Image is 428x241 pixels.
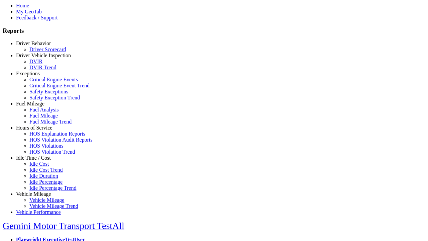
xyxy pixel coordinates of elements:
a: Critical Engine Event Trend [29,83,90,88]
a: Idle Cost [29,161,49,167]
a: Driver Behavior [16,41,51,46]
a: Fuel Mileage [29,113,58,118]
a: Exceptions [16,71,40,76]
a: HOS Violations [29,143,63,149]
a: Hours of Service [16,125,52,131]
a: Idle Duration [29,173,58,179]
a: My GeoTab [16,9,42,14]
a: HOS Explanation Reports [29,131,85,137]
a: Vehicle Mileage Trend [29,203,78,209]
h3: Reports [3,27,425,34]
a: Fuel Analysis [29,107,59,112]
a: Idle Percentage [29,179,63,185]
a: Fuel Mileage Trend [29,119,72,125]
a: Critical Engine Events [29,77,78,82]
a: Driver Vehicle Inspection [16,53,71,58]
a: Vehicle Mileage [16,191,51,197]
a: HOS Violation Trend [29,149,75,155]
a: DVIR Trend [29,65,56,70]
a: DVIR [29,59,42,64]
a: Vehicle Mileage [29,197,64,203]
a: HOS Violation Audit Reports [29,137,93,143]
a: Home [16,3,29,8]
a: Feedback / Support [16,15,58,20]
a: Safety Exceptions [29,89,68,94]
a: Idle Time / Cost [16,155,51,161]
a: Fuel Mileage [16,101,44,106]
a: Driver Scorecard [29,47,66,52]
a: Safety Exception Trend [29,95,80,100]
a: Idle Cost Trend [29,167,63,173]
a: Idle Percentage Trend [29,185,76,191]
a: Gemini Motor Transport TestAll [3,221,124,231]
a: Vehicle Performance [16,209,61,215]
